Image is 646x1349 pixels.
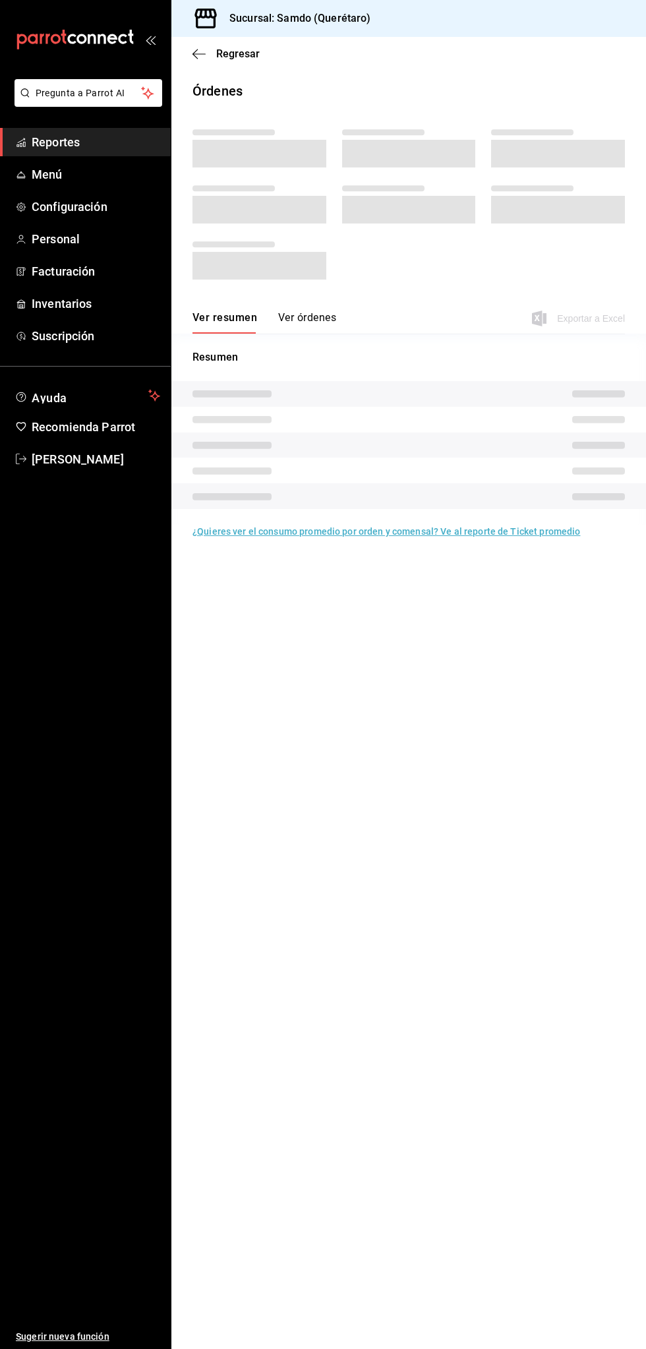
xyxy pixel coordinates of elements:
[32,165,160,183] span: Menú
[192,311,257,334] button: Ver resumen
[192,47,260,60] button: Regresar
[9,96,162,109] a: Pregunta a Parrot AI
[32,198,160,216] span: Configuración
[192,81,243,101] div: Órdenes
[32,133,160,151] span: Reportes
[15,79,162,107] button: Pregunta a Parrot AI
[32,418,160,436] span: Recomienda Parrot
[219,11,371,26] h3: Sucursal: Samdo (Querétaro)
[32,262,160,280] span: Facturación
[32,450,160,468] span: [PERSON_NAME]
[32,388,143,404] span: Ayuda
[32,327,160,345] span: Suscripción
[145,34,156,45] button: open_drawer_menu
[278,311,336,334] button: Ver órdenes
[36,86,142,100] span: Pregunta a Parrot AI
[32,230,160,248] span: Personal
[192,349,625,365] p: Resumen
[16,1330,160,1344] span: Sugerir nueva función
[32,295,160,313] span: Inventarios
[216,47,260,60] span: Regresar
[192,526,580,537] a: ¿Quieres ver el consumo promedio por orden y comensal? Ve al reporte de Ticket promedio
[192,311,336,334] div: navigation tabs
